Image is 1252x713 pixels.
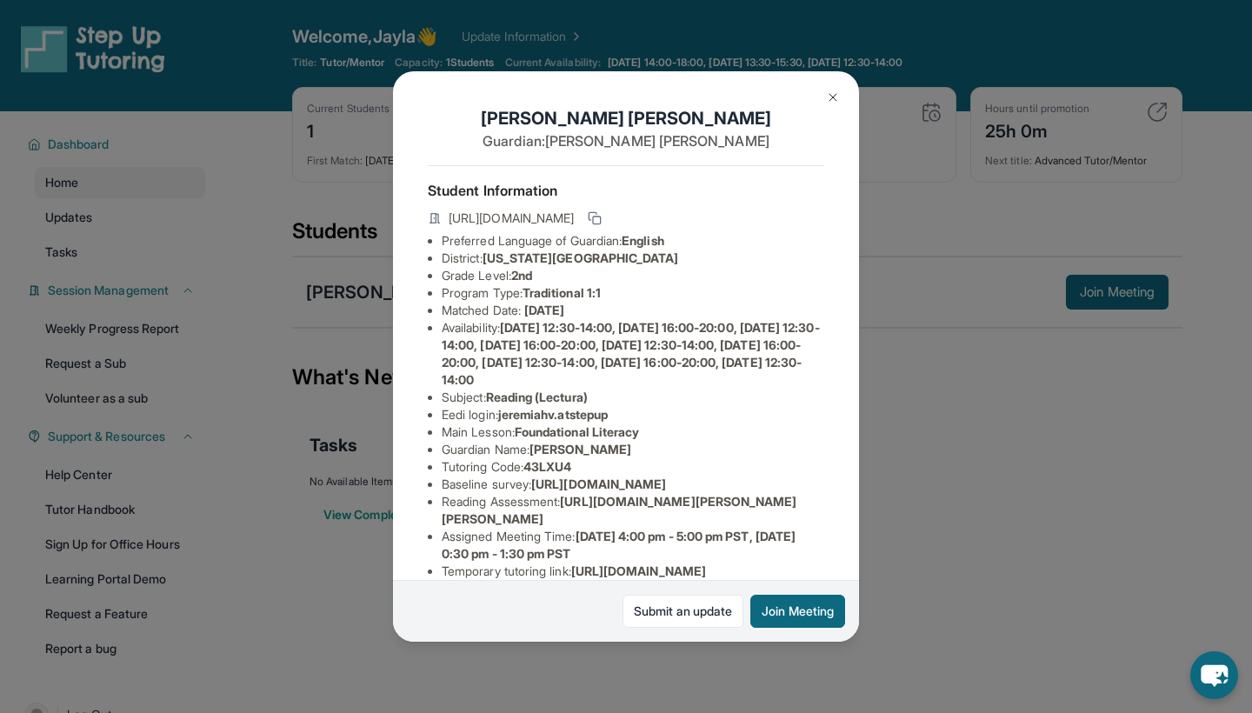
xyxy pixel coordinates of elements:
span: Foundational Literacy [515,424,639,439]
span: [US_STATE][GEOGRAPHIC_DATA] [483,250,679,265]
span: jeremiahv.atstepup [498,407,608,422]
span: [URL][DOMAIN_NAME] [571,563,706,578]
li: Assigned Meeting Time : [442,528,824,563]
span: Traditional 1:1 [523,285,601,300]
li: Subject : [442,389,824,406]
span: [DATE] [524,303,564,317]
li: Baseline survey : [442,476,824,493]
span: Reading (Lectura) [486,390,588,404]
a: Submit an update [623,595,743,628]
p: Guardian: [PERSON_NAME] [PERSON_NAME] [428,130,824,151]
li: Availability: [442,319,824,389]
li: Matched Date: [442,302,824,319]
h1: [PERSON_NAME] [PERSON_NAME] [428,106,824,130]
li: Preferred Language of Guardian: [442,232,824,250]
h4: Student Information [428,180,824,201]
li: Guardian Name : [442,441,824,458]
button: chat-button [1190,651,1238,699]
span: [DATE] 4:00 pm - 5:00 pm PST, [DATE] 0:30 pm - 1:30 pm PST [442,529,796,561]
button: Copy link [584,208,605,229]
li: Eedi login : [442,406,824,423]
span: [URL][DOMAIN_NAME] [531,476,666,491]
span: [URL][DOMAIN_NAME][PERSON_NAME][PERSON_NAME] [442,494,797,526]
li: Reading Assessment : [442,493,824,528]
img: Close Icon [826,90,840,104]
li: Program Type: [442,284,824,302]
span: 43LXU4 [523,459,571,474]
span: English [622,233,664,248]
button: Join Meeting [750,595,845,628]
span: [URL][DOMAIN_NAME] [449,210,574,227]
li: District: [442,250,824,267]
span: [DATE] 12:30-14:00, [DATE] 16:00-20:00, [DATE] 12:30-14:00, [DATE] 16:00-20:00, [DATE] 12:30-14:0... [442,320,820,387]
li: Grade Level: [442,267,824,284]
li: Temporary tutoring link : [442,563,824,580]
span: [PERSON_NAME] [529,442,631,456]
li: Main Lesson : [442,423,824,441]
li: Tutoring Code : [442,458,824,476]
span: 2nd [511,268,532,283]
